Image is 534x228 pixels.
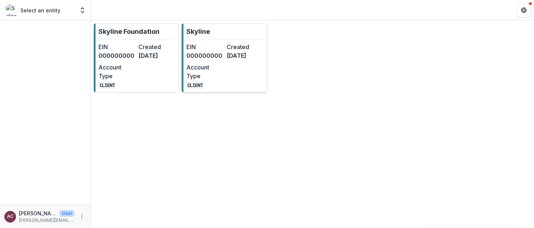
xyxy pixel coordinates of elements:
[98,63,135,80] dt: Account Type
[19,209,57,217] p: [PERSON_NAME]
[77,212,86,221] button: More
[6,4,17,16] img: Select an entity
[98,51,135,60] dd: 000000000
[94,23,179,92] a: Skyline FoundationEIN000000000Created[DATE]Account TypeCLIENT
[98,43,135,51] dt: EIN
[98,27,159,36] p: Skyline Foundation
[186,51,223,60] dd: 000000000
[227,51,264,60] dd: [DATE]
[186,81,204,89] code: CLIENT
[60,210,74,217] p: User
[20,7,60,14] p: Select an entity
[517,3,531,17] button: Get Help
[138,43,175,51] dt: Created
[7,214,13,219] div: Angie Chen
[186,63,223,80] dt: Account Type
[77,3,88,17] button: Open entity switcher
[186,43,223,51] dt: EIN
[138,51,175,60] dd: [DATE]
[98,81,116,89] code: CLIENT
[186,27,210,36] p: Skyline
[19,217,74,224] p: [PERSON_NAME][EMAIL_ADDRESS][DOMAIN_NAME]
[182,23,267,92] a: SkylineEIN000000000Created[DATE]Account TypeCLIENT
[227,43,264,51] dt: Created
